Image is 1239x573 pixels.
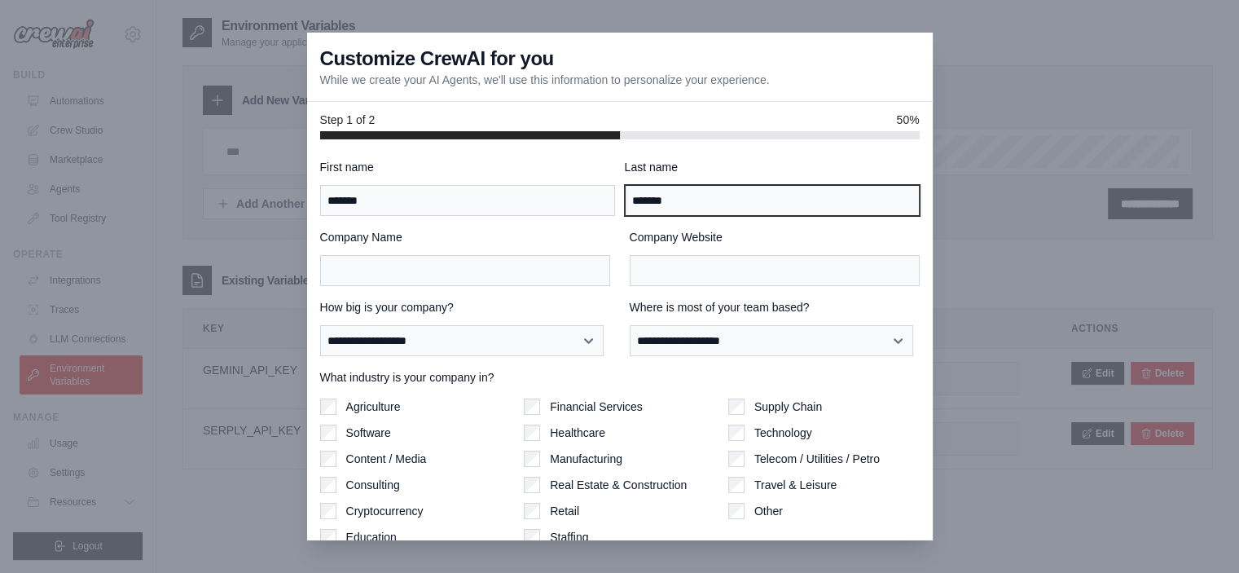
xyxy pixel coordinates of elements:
label: Real Estate & Construction [550,477,687,493]
label: Software [346,425,391,441]
label: What industry is your company in? [320,369,920,386]
label: How big is your company? [320,299,610,315]
label: Manufacturing [550,451,622,467]
label: Company Name [320,229,610,245]
h3: Customize CrewAI for you [320,46,554,72]
label: Other [754,503,783,519]
label: Where is most of your team based? [630,299,920,315]
span: Step 1 of 2 [320,112,376,128]
label: Education [346,529,397,545]
label: Company Website [630,229,920,245]
label: Staffing [550,529,588,545]
p: While we create your AI Agents, we'll use this information to personalize your experience. [320,72,770,88]
label: Travel & Leisure [754,477,837,493]
label: Content / Media [346,451,427,467]
label: Agriculture [346,399,401,415]
label: Consulting [346,477,400,493]
label: Technology [754,425,812,441]
label: First name [320,159,615,175]
span: 50% [896,112,919,128]
label: Last name [625,159,920,175]
label: Financial Services [550,399,643,415]
label: Healthcare [550,425,605,441]
label: Telecom / Utilities / Petro [754,451,880,467]
label: Supply Chain [754,399,822,415]
label: Retail [550,503,579,519]
label: Cryptocurrency [346,503,424,519]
